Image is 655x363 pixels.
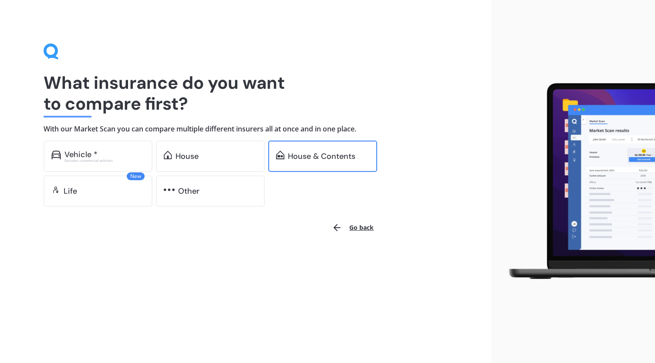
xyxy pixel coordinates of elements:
img: other.81dba5aafe580aa69f38.svg [164,185,175,194]
div: Excludes commercial vehicles [64,159,145,162]
img: car.f15378c7a67c060ca3f3.svg [51,151,61,159]
div: Life [64,187,77,195]
img: home.91c183c226a05b4dc763.svg [164,151,172,159]
img: laptop.webp [498,79,655,285]
h1: What insurance do you want to compare first? [44,72,448,114]
span: New [127,172,145,180]
div: Vehicle * [64,150,98,159]
div: Other [178,187,199,195]
div: House [176,152,199,161]
button: Go back [327,217,379,238]
div: House & Contents [288,152,355,161]
h4: With our Market Scan you can compare multiple different insurers all at once and in one place. [44,124,448,134]
img: home-and-contents.b802091223b8502ef2dd.svg [276,151,284,159]
img: life.f720d6a2d7cdcd3ad642.svg [51,185,60,194]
